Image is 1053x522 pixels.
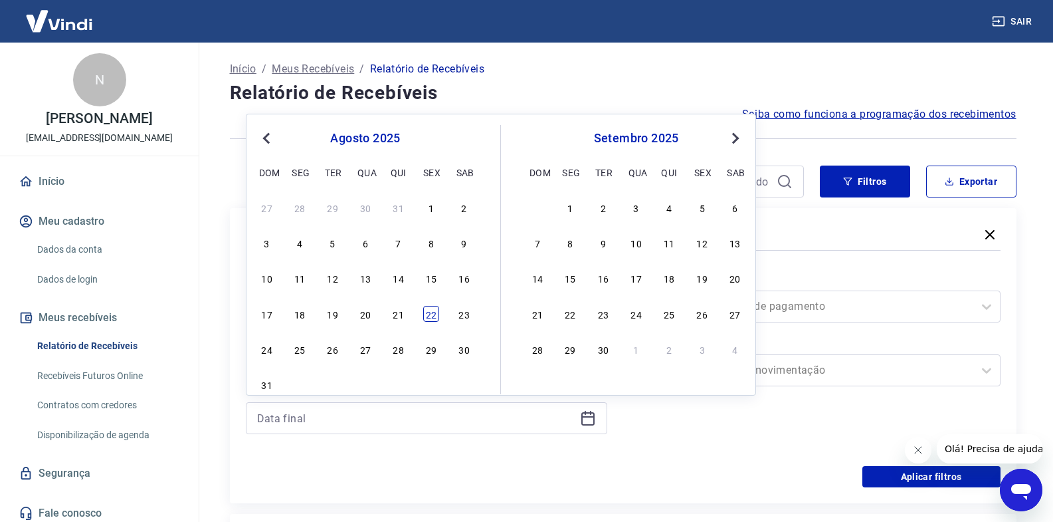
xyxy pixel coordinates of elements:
div: seg [562,164,578,180]
div: Choose quinta-feira, 21 de agosto de 2025 [391,306,407,322]
a: Recebíveis Futuros Online [32,362,183,390]
div: Choose domingo, 17 de agosto de 2025 [259,306,275,322]
div: Choose terça-feira, 29 de julho de 2025 [325,199,341,215]
a: Dados da conta [32,236,183,263]
div: Choose sexta-feira, 5 de setembro de 2025 [694,199,710,215]
div: Choose sábado, 6 de setembro de 2025 [456,376,472,392]
label: Forma de Pagamento [642,272,998,288]
div: Choose segunda-feira, 29 de setembro de 2025 [562,341,578,357]
p: / [262,61,266,77]
div: Choose segunda-feira, 15 de setembro de 2025 [562,270,578,286]
a: Início [230,61,256,77]
div: Choose sábado, 6 de setembro de 2025 [727,199,743,215]
div: qua [357,164,373,180]
div: Choose quinta-feira, 11 de setembro de 2025 [661,235,677,251]
div: Choose domingo, 27 de julho de 2025 [259,199,275,215]
div: Choose quarta-feira, 1 de outubro de 2025 [628,341,644,357]
p: / [359,61,364,77]
div: Choose sexta-feira, 1 de agosto de 2025 [423,199,439,215]
a: Dados de login [32,266,183,293]
div: Choose sexta-feira, 5 de setembro de 2025 [423,376,439,392]
div: Choose quinta-feira, 4 de setembro de 2025 [661,199,677,215]
iframe: Fechar mensagem [905,437,931,463]
div: Choose domingo, 14 de setembro de 2025 [529,270,545,286]
div: sab [456,164,472,180]
a: Contratos com credores [32,392,183,419]
div: Choose segunda-feira, 28 de julho de 2025 [292,199,308,215]
div: Choose segunda-feira, 4 de agosto de 2025 [292,235,308,251]
div: Choose segunda-feira, 1 de setembro de 2025 [562,199,578,215]
div: month 2025-09 [527,197,745,358]
img: Vindi [16,1,102,41]
div: Choose quinta-feira, 4 de setembro de 2025 [391,376,407,392]
div: agosto 2025 [257,130,474,146]
p: [EMAIL_ADDRESS][DOMAIN_NAME] [26,131,173,145]
div: Choose sábado, 13 de setembro de 2025 [727,235,743,251]
a: Saiba como funciona a programação dos recebimentos [742,106,1016,122]
div: Choose segunda-feira, 1 de setembro de 2025 [292,376,308,392]
div: Choose quinta-feira, 7 de agosto de 2025 [391,235,407,251]
div: Choose sábado, 20 de setembro de 2025 [727,270,743,286]
a: Relatório de Recebíveis [32,332,183,360]
div: Choose terça-feira, 2 de setembro de 2025 [595,199,611,215]
div: Choose quarta-feira, 3 de setembro de 2025 [628,199,644,215]
div: Choose quarta-feira, 17 de setembro de 2025 [628,270,644,286]
div: Choose terça-feira, 23 de setembro de 2025 [595,306,611,322]
p: [PERSON_NAME] [46,112,152,126]
p: Relatório de Recebíveis [370,61,484,77]
div: qui [661,164,677,180]
div: Choose domingo, 7 de setembro de 2025 [529,235,545,251]
div: Choose domingo, 10 de agosto de 2025 [259,270,275,286]
div: Choose sexta-feira, 8 de agosto de 2025 [423,235,439,251]
div: Choose sábado, 4 de outubro de 2025 [727,341,743,357]
div: Choose quinta-feira, 14 de agosto de 2025 [391,270,407,286]
div: ter [325,164,341,180]
div: Choose segunda-feira, 11 de agosto de 2025 [292,270,308,286]
div: Choose segunda-feira, 25 de agosto de 2025 [292,341,308,357]
a: Disponibilização de agenda [32,422,183,449]
div: sex [694,164,710,180]
div: dom [259,164,275,180]
div: Choose sábado, 27 de setembro de 2025 [727,306,743,322]
div: Choose sábado, 9 de agosto de 2025 [456,235,472,251]
div: Choose sexta-feira, 12 de setembro de 2025 [694,235,710,251]
div: Choose segunda-feira, 18 de agosto de 2025 [292,306,308,322]
a: Segurança [16,459,183,488]
div: Choose sexta-feira, 3 de outubro de 2025 [694,341,710,357]
div: Choose quinta-feira, 25 de setembro de 2025 [661,306,677,322]
div: Choose sexta-feira, 29 de agosto de 2025 [423,341,439,357]
button: Exportar [926,166,1016,197]
div: Choose quarta-feira, 30 de julho de 2025 [357,199,373,215]
div: dom [529,164,545,180]
div: Choose quinta-feira, 18 de setembro de 2025 [661,270,677,286]
div: Choose quarta-feira, 13 de agosto de 2025 [357,270,373,286]
div: Choose domingo, 24 de agosto de 2025 [259,341,275,357]
div: Choose sexta-feira, 19 de setembro de 2025 [694,270,710,286]
div: Choose domingo, 3 de agosto de 2025 [259,235,275,251]
a: Meus Recebíveis [272,61,354,77]
a: Início [16,167,183,196]
div: Choose segunda-feira, 8 de setembro de 2025 [562,235,578,251]
div: Choose quinta-feira, 2 de outubro de 2025 [661,341,677,357]
div: Choose terça-feira, 19 de agosto de 2025 [325,306,341,322]
div: sex [423,164,439,180]
input: Data final [257,408,575,428]
div: Choose quarta-feira, 20 de agosto de 2025 [357,306,373,322]
h4: Relatório de Recebíveis [230,80,1016,106]
div: setembro 2025 [527,130,745,146]
button: Aplicar filtros [862,466,1001,487]
div: Choose domingo, 31 de agosto de 2025 [529,199,545,215]
div: Choose sábado, 16 de agosto de 2025 [456,270,472,286]
div: seg [292,164,308,180]
div: Choose sexta-feira, 22 de agosto de 2025 [423,306,439,322]
label: Tipo de Movimentação [642,336,998,352]
iframe: Mensagem da empresa [937,434,1042,463]
button: Previous Month [258,130,274,146]
div: Choose segunda-feira, 22 de setembro de 2025 [562,306,578,322]
div: Choose domingo, 31 de agosto de 2025 [259,376,275,392]
button: Filtros [820,166,910,197]
div: ter [595,164,611,180]
div: Choose quarta-feira, 24 de setembro de 2025 [628,306,644,322]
